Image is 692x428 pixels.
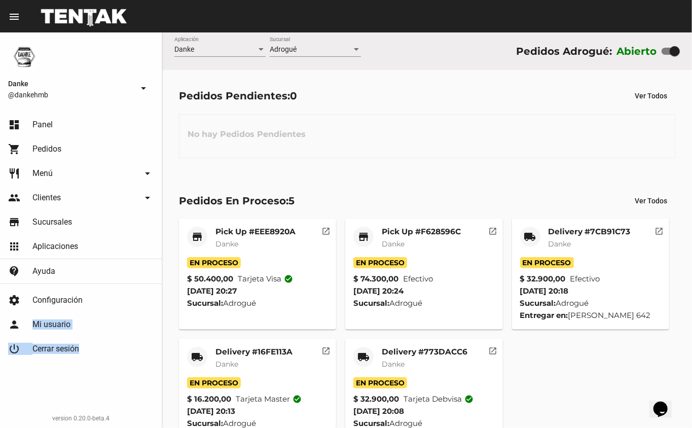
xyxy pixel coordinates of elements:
[8,90,133,100] span: @dankehmb
[382,360,405,369] span: Danke
[353,418,389,428] strong: Sucursal:
[8,143,20,155] mat-icon: shopping_cart
[8,41,41,73] img: 1d4517d0-56da-456b-81f5-6111ccf01445.png
[187,257,241,268] span: En Proceso
[179,119,314,150] h3: No hay Pedidos Pendientes
[8,413,154,423] div: version 0.20.0-beta.4
[141,167,154,180] mat-icon: arrow_drop_down
[187,286,237,296] span: [DATE] 20:27
[32,120,53,130] span: Panel
[635,92,667,100] span: Ver Todos
[293,395,302,404] mat-icon: check_circle
[32,344,79,354] span: Cerrar sesión
[187,418,223,428] strong: Sucursal:
[174,45,194,53] span: Danke
[32,217,72,227] span: Sucursales
[353,377,407,388] span: En Proceso
[520,298,556,308] strong: Sucursal:
[215,239,238,248] span: Danke
[179,88,297,104] div: Pedidos Pendientes:
[516,43,612,59] div: Pedidos Adrogué:
[8,240,20,253] mat-icon: apps
[627,192,675,210] button: Ver Todos
[141,192,154,204] mat-icon: arrow_drop_down
[382,239,405,248] span: Danke
[627,87,675,105] button: Ver Todos
[288,195,295,207] span: 5
[382,347,467,357] mat-card-title: Delivery #773DACC6
[357,351,370,363] mat-icon: local_shipping
[353,286,404,296] span: [DATE] 20:24
[654,225,664,234] mat-icon: open_in_new
[179,193,295,209] div: Pedidos En Proceso:
[32,295,83,305] span: Configuración
[32,241,78,252] span: Aplicaciones
[32,319,70,330] span: Mi usuario
[524,231,536,243] mat-icon: local_shipping
[187,393,231,405] strong: $ 16.200,00
[8,318,20,331] mat-icon: person
[8,11,20,23] mat-icon: menu
[270,45,297,53] span: Adrogué
[32,266,55,276] span: Ayuda
[8,78,133,90] span: Danke
[520,257,574,268] span: En Proceso
[382,227,461,237] mat-card-title: Pick Up #F628596C
[353,298,389,308] strong: Sucursal:
[8,167,20,180] mat-icon: restaurant
[353,273,398,285] strong: $ 74.300,00
[520,297,662,309] div: Adrogué
[321,225,331,234] mat-icon: open_in_new
[8,192,20,204] mat-icon: people
[8,119,20,131] mat-icon: dashboard
[187,377,241,388] span: En Proceso
[404,393,474,405] span: Tarjeta debvisa
[464,395,474,404] mat-icon: check_circle
[520,310,568,320] strong: Entregar en:
[520,286,569,296] span: [DATE] 20:18
[8,343,20,355] mat-icon: power_settings_new
[187,298,223,308] strong: Sucursal:
[520,273,566,285] strong: $ 32.900,00
[187,297,329,309] div: Adrogué
[321,345,331,354] mat-icon: open_in_new
[191,351,203,363] mat-icon: local_shipping
[284,274,293,283] mat-icon: check_circle
[635,197,667,205] span: Ver Todos
[353,406,404,416] span: [DATE] 20:08
[353,297,495,309] div: Adrogué
[353,393,399,405] strong: $ 32.900,00
[8,294,20,306] mat-icon: settings
[357,231,370,243] mat-icon: store
[353,257,407,268] span: En Proceso
[8,265,20,277] mat-icon: contact_support
[32,193,61,203] span: Clientes
[32,144,61,154] span: Pedidos
[8,216,20,228] mat-icon: store
[549,227,631,237] mat-card-title: Delivery #7CB91C73
[488,345,497,354] mat-icon: open_in_new
[191,231,203,243] mat-icon: store
[215,347,293,357] mat-card-title: Delivery #16FE113A
[488,225,497,234] mat-icon: open_in_new
[215,227,296,237] mat-card-title: Pick Up #EEE8920A
[238,273,293,285] span: Tarjeta visa
[649,387,682,418] iframe: chat widget
[32,168,53,179] span: Menú
[215,360,238,369] span: Danke
[403,273,433,285] span: Efectivo
[290,90,297,102] span: 0
[570,273,600,285] span: Efectivo
[137,82,150,94] mat-icon: arrow_drop_down
[616,43,657,59] label: Abierto
[520,309,662,322] div: [PERSON_NAME] 642
[549,239,571,248] span: Danke
[187,406,235,416] span: [DATE] 20:13
[187,273,233,285] strong: $ 50.400,00
[236,393,302,405] span: Tarjeta master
